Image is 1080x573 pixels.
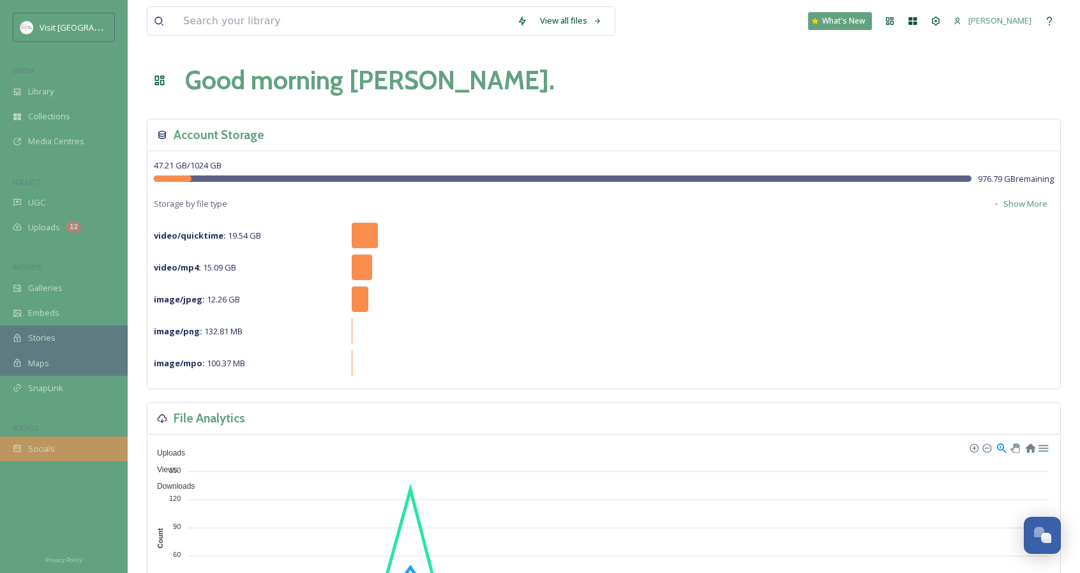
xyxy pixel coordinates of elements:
[28,332,56,344] span: Stories
[947,8,1038,33] a: [PERSON_NAME]
[28,197,45,209] span: UGC
[173,551,181,558] tspan: 60
[28,357,49,369] span: Maps
[28,282,63,294] span: Galleries
[154,294,240,305] span: 12.26 GB
[20,21,33,34] img: images.png
[66,222,81,232] div: 12
[986,191,1054,216] button: Show More
[174,126,264,144] h3: Account Storage
[154,230,261,241] span: 19.54 GB
[154,230,226,241] strong: video/quicktime :
[45,551,82,567] a: Privacy Policy
[177,7,511,35] input: Search your library
[154,325,243,337] span: 132.81 MB
[169,466,181,473] tspan: 150
[173,523,181,530] tspan: 90
[154,294,205,305] strong: image/jpeg :
[978,173,1054,185] span: 976.79 GB remaining
[40,21,202,33] span: Visit [GEOGRAPHIC_DATA][PERSON_NAME]
[156,528,164,548] text: Count
[28,307,59,319] span: Embeds
[996,442,1007,452] div: Selection Zoom
[28,443,55,455] span: Socials
[13,262,42,272] span: WIDGETS
[13,423,38,433] span: SOCIALS
[28,221,60,234] span: Uploads
[154,357,245,369] span: 100.37 MB
[1024,517,1061,554] button: Open Chat
[185,61,555,100] h1: Good morning [PERSON_NAME] .
[982,443,991,452] div: Zoom Out
[1037,442,1048,452] div: Menu
[808,12,872,30] a: What's New
[45,556,82,564] span: Privacy Policy
[28,135,84,147] span: Media Centres
[154,325,202,337] strong: image/png :
[154,357,205,369] strong: image/mpo :
[534,8,608,33] a: View all files
[154,262,236,273] span: 15.09 GB
[13,66,35,75] span: MEDIA
[28,86,54,98] span: Library
[28,110,70,123] span: Collections
[154,262,201,273] strong: video/mp4 :
[169,495,181,502] tspan: 120
[1024,442,1035,452] div: Reset Zoom
[147,465,177,474] span: Views
[28,382,63,394] span: SnapLink
[147,482,195,491] span: Downloads
[13,177,40,186] span: COLLECT
[1010,443,1018,451] div: Panning
[174,409,245,428] h3: File Analytics
[969,443,978,452] div: Zoom In
[147,449,185,458] span: Uploads
[154,198,227,210] span: Storage by file type
[154,160,221,171] span: 47.21 GB / 1024 GB
[968,15,1031,26] span: [PERSON_NAME]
